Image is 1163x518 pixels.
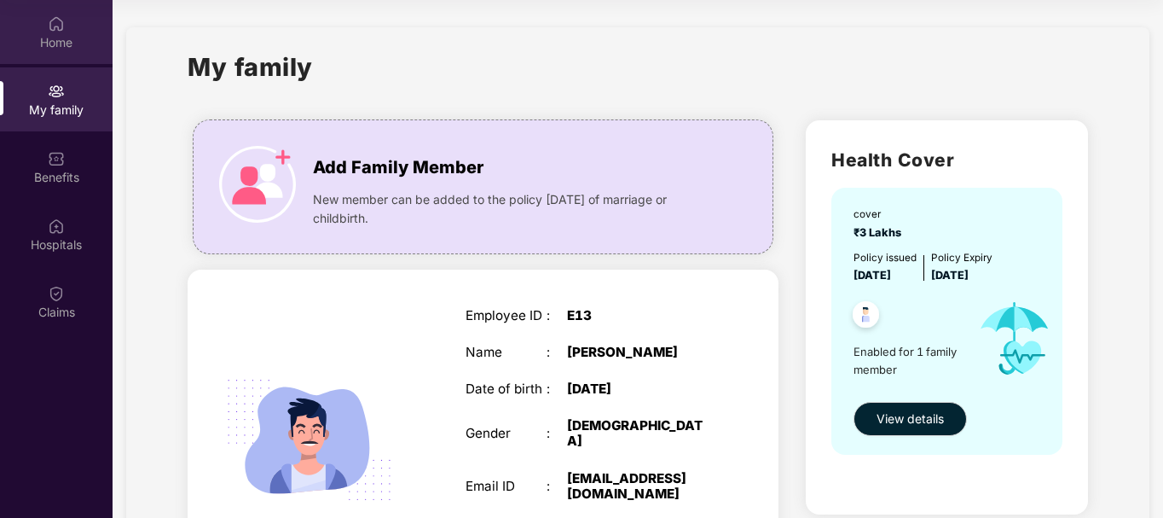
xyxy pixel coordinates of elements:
h2: Health Cover [831,146,1062,174]
img: svg+xml;base64,PHN2ZyBpZD0iQmVuZWZpdHMiIHhtbG5zPSJodHRwOi8vd3d3LnczLm9yZy8yMDAwL3N2ZyIgd2lkdGg9Ij... [48,150,65,167]
button: View details [853,402,967,436]
span: ₹3 Lakhs [853,226,906,239]
div: : [547,308,567,323]
img: svg+xml;base64,PHN2ZyBpZD0iSG9tZSIgeG1sbnM9Imh0dHA6Ly93d3cudzMub3JnLzIwMDAvc3ZnIiB3aWR0aD0iMjAiIG... [48,15,65,32]
div: E13 [567,308,709,323]
div: [DEMOGRAPHIC_DATA] [567,418,709,449]
div: : [547,345,567,360]
div: [PERSON_NAME] [567,345,709,360]
img: svg+xml;base64,PHN2ZyBpZD0iQ2xhaW0iIHhtbG5zPSJodHRwOi8vd3d3LnczLm9yZy8yMDAwL3N2ZyIgd2lkdGg9IjIwIi... [48,285,65,302]
span: View details [877,410,944,428]
div: [DATE] [567,381,709,397]
span: [DATE] [931,269,969,282]
div: Policy issued [853,250,917,266]
div: : [547,479,567,494]
img: svg+xml;base64,PHN2ZyBpZD0iSG9zcGl0YWxzIiB4bWxucz0iaHR0cDovL3d3dy53My5vcmcvMjAwMC9zdmciIHdpZHRoPS... [48,218,65,235]
span: New member can be added to the policy [DATE] of marriage or childbirth. [313,190,709,228]
div: : [547,426,567,441]
img: icon [964,284,1064,393]
span: Add Family Member [313,154,483,181]
div: [EMAIL_ADDRESS][DOMAIN_NAME] [567,471,709,502]
div: cover [853,207,906,223]
div: Employee ID [466,308,547,323]
div: Gender [466,426,547,441]
div: Policy Expiry [931,250,992,266]
img: svg+xml;base64,PHN2ZyB4bWxucz0iaHR0cDovL3d3dy53My5vcmcvMjAwMC9zdmciIHdpZHRoPSI0OC45NDMiIGhlaWdodD... [845,296,887,338]
span: Enabled for 1 family member [853,343,964,378]
div: Name [466,345,547,360]
h1: My family [188,48,313,86]
div: Email ID [466,479,547,494]
div: : [547,381,567,397]
div: Date of birth [466,381,547,397]
img: icon [219,146,296,223]
span: [DATE] [853,269,891,282]
img: svg+xml;base64,PHN2ZyB3aWR0aD0iMjAiIGhlaWdodD0iMjAiIHZpZXdCb3g9IjAgMCAyMCAyMCIgZmlsbD0ibm9uZSIgeG... [48,83,65,100]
